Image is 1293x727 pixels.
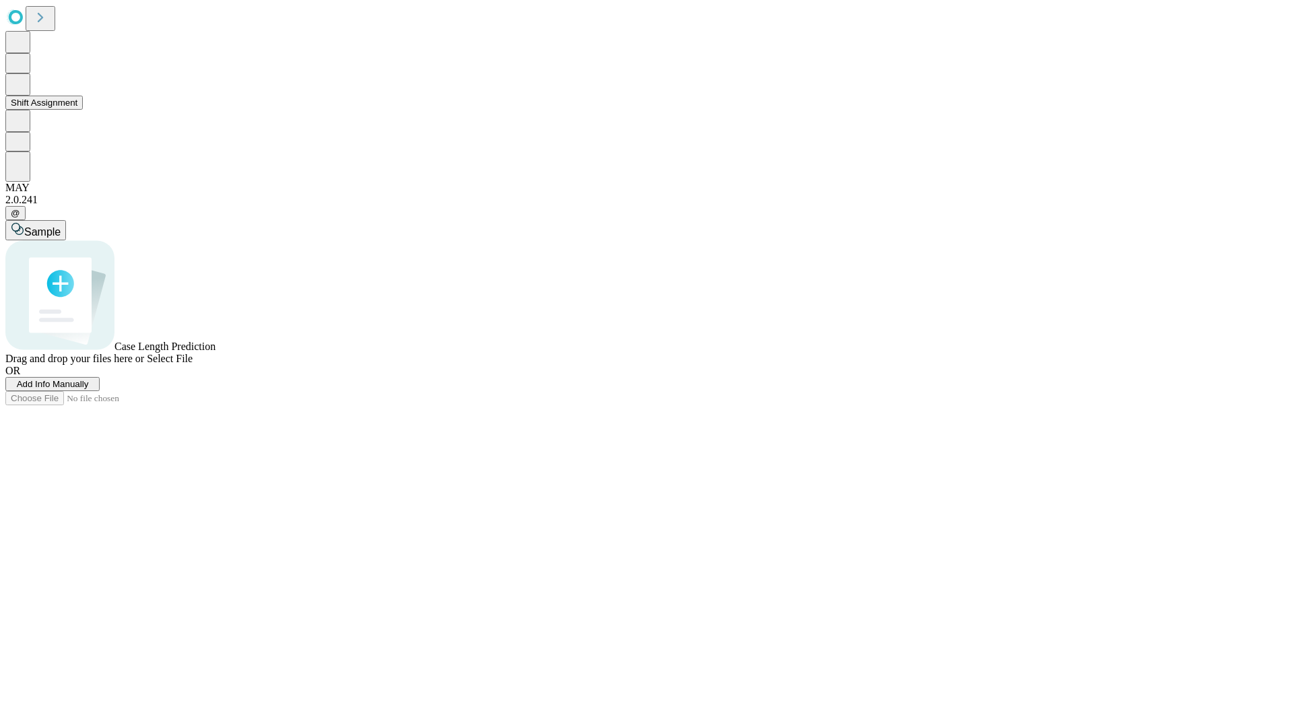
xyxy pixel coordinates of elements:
[147,353,193,364] span: Select File
[5,206,26,220] button: @
[5,377,100,391] button: Add Info Manually
[24,226,61,238] span: Sample
[11,208,20,218] span: @
[17,379,89,389] span: Add Info Manually
[5,220,66,240] button: Sample
[5,365,20,376] span: OR
[5,194,1288,206] div: 2.0.241
[5,182,1288,194] div: MAY
[114,341,215,352] span: Case Length Prediction
[5,353,144,364] span: Drag and drop your files here or
[5,96,83,110] button: Shift Assignment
